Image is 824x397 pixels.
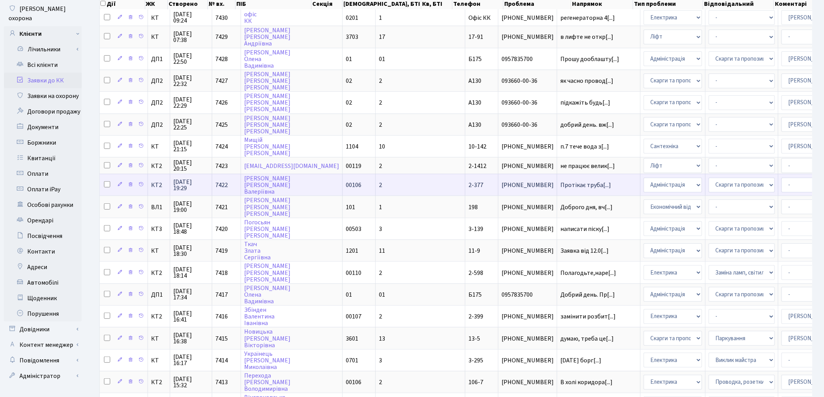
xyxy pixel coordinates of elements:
span: не працює велик[...] [560,162,615,170]
a: [PERSON_NAME][PERSON_NAME]Андріївна [244,26,291,48]
span: 00110 [346,269,361,277]
a: Контент менеджер [4,337,82,353]
a: Заявки на охорону [4,88,82,104]
span: Б175 [468,55,482,63]
span: [DATE] 19:00 [173,201,209,213]
span: 2-598 [468,269,483,277]
span: 01 [346,290,352,299]
span: ДП1 [151,292,167,298]
span: КТ2 [151,379,167,385]
span: [PHONE_NUMBER] [502,163,554,169]
a: Документи [4,119,82,135]
span: [DATE] 16:41 [173,310,209,323]
span: регенераторна 4[...] [560,14,615,22]
span: 198 [468,203,478,212]
span: 01 [379,290,385,299]
a: [PERSON_NAME]ОленаВадимівна [244,284,291,306]
span: КТ [151,143,167,150]
span: [DATE] 16:38 [173,332,209,345]
span: [DATE] 18:48 [173,222,209,235]
span: Заявка від 12.0[...] [560,247,609,255]
span: 00106 [346,378,361,387]
span: 2-399 [468,312,483,321]
span: 02 [346,98,352,107]
span: [PHONE_NUMBER] [502,34,554,40]
span: КТ3 [151,226,167,232]
span: [DATE] 22:29 [173,96,209,109]
a: Автомобілі [4,275,82,290]
span: п.7 тече вода з[...] [560,142,609,151]
span: 2 [379,162,382,170]
a: Всі клієнти [4,57,82,73]
span: Полагодьте,наре[...] [560,269,616,277]
span: в лифте не откр[...] [560,33,613,41]
span: 3601 [346,334,358,343]
a: ЗбінденВалентинаІванівна [244,306,275,327]
span: 7423 [215,162,228,170]
a: Договори продажу [4,104,82,119]
span: 106-7 [468,378,483,387]
span: Б175 [468,290,482,299]
span: 7430 [215,14,228,22]
span: 2 [379,312,382,321]
span: КТ [151,15,167,21]
span: 7422 [215,181,228,189]
span: 7421 [215,203,228,212]
span: ДП2 [151,122,167,128]
span: [PHONE_NUMBER] [502,143,554,150]
span: КТ2 [151,313,167,320]
a: Довідники [4,322,82,337]
span: 02 [346,121,352,129]
span: 1 [379,203,382,212]
span: КТ [151,336,167,342]
span: [DATE] 18:30 [173,245,209,257]
span: 7420 [215,225,228,233]
span: написати піску[...] [560,225,609,233]
a: Контакти [4,244,82,259]
span: 2-377 [468,181,483,189]
span: [DATE] 09:24 [173,11,209,24]
span: 7415 [215,334,228,343]
span: КТ [151,34,167,40]
span: 2 [379,77,382,85]
span: 10 [379,142,385,151]
span: 2 [379,121,382,129]
span: [PHONE_NUMBER] [502,204,554,210]
a: Орендарі [4,213,82,228]
span: 2 [379,98,382,107]
span: 17 [379,33,385,41]
span: [PHONE_NUMBER] [502,336,554,342]
a: Щоденник [4,290,82,306]
span: [PHONE_NUMBER] [502,226,554,232]
span: 2 [379,181,382,189]
span: 7426 [215,98,228,107]
span: 7416 [215,312,228,321]
a: Перехода[PERSON_NAME]Володимирівна [244,371,291,393]
span: КТ [151,357,167,364]
span: 1104 [346,142,358,151]
span: 7428 [215,55,228,63]
span: [DATE] 17:34 [173,288,209,301]
span: 0957835700 [502,292,554,298]
a: [PERSON_NAME]ОленаВадимівна [244,48,291,70]
a: Особові рахунки [4,197,82,213]
span: 10-142 [468,142,486,151]
span: КТ2 [151,182,167,188]
span: КТ [151,248,167,254]
a: [PERSON_NAME] охорона [4,1,82,26]
span: 13-5 [468,334,480,343]
span: [PHONE_NUMBER] [502,182,554,188]
span: 2 [379,378,382,387]
span: 7418 [215,269,228,277]
span: [DATE] 07:38 [173,31,209,43]
span: [DATE] 21:15 [173,140,209,152]
span: Прошу дооблашту[...] [560,55,619,63]
a: Адреси [4,259,82,275]
span: [DATE] 20:15 [173,159,209,172]
span: 101 [346,203,355,212]
span: 3703 [346,33,358,41]
a: [PERSON_NAME][PERSON_NAME][PERSON_NAME] [244,262,291,284]
a: Оплати [4,166,82,182]
a: Мищій[PERSON_NAME][PERSON_NAME] [244,136,291,157]
span: А130 [468,77,481,85]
